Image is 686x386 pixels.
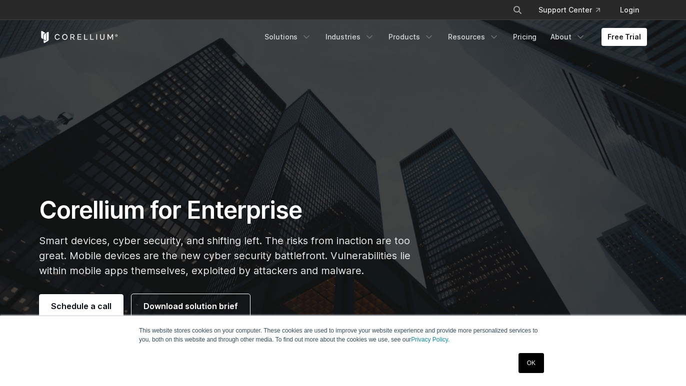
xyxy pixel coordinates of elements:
[411,336,449,343] a: Privacy Policy.
[518,353,544,373] a: OK
[258,28,317,46] a: Solutions
[508,1,526,19] button: Search
[39,294,123,318] a: Schedule a call
[39,31,118,43] a: Corellium Home
[143,300,238,312] span: Download solution brief
[139,326,547,344] p: This website stores cookies on your computer. These cookies are used to improve your website expe...
[530,1,608,19] a: Support Center
[382,28,440,46] a: Products
[544,28,591,46] a: About
[258,28,647,46] div: Navigation Menu
[612,1,647,19] a: Login
[500,1,647,19] div: Navigation Menu
[442,28,505,46] a: Resources
[131,294,250,318] a: Download solution brief
[507,28,542,46] a: Pricing
[319,28,380,46] a: Industries
[39,233,437,278] p: Smart devices, cyber security, and shifting left. The risks from inaction are too great. Mobile d...
[51,300,111,312] span: Schedule a call
[601,28,647,46] a: Free Trial
[39,195,437,225] h1: Corellium for Enterprise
